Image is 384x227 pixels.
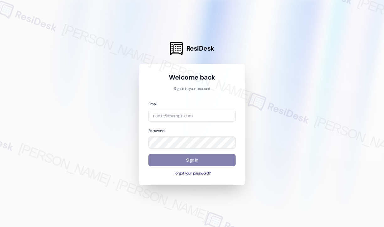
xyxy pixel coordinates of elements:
[148,128,164,133] label: Password
[148,102,157,107] label: Email
[148,110,236,122] input: name@example.com
[148,154,236,166] button: Sign In
[170,42,183,55] img: ResiDesk Logo
[186,44,214,53] span: ResiDesk
[148,73,236,82] h1: Welcome back
[148,171,236,176] button: Forgot your password?
[148,86,236,92] p: Sign in to your account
